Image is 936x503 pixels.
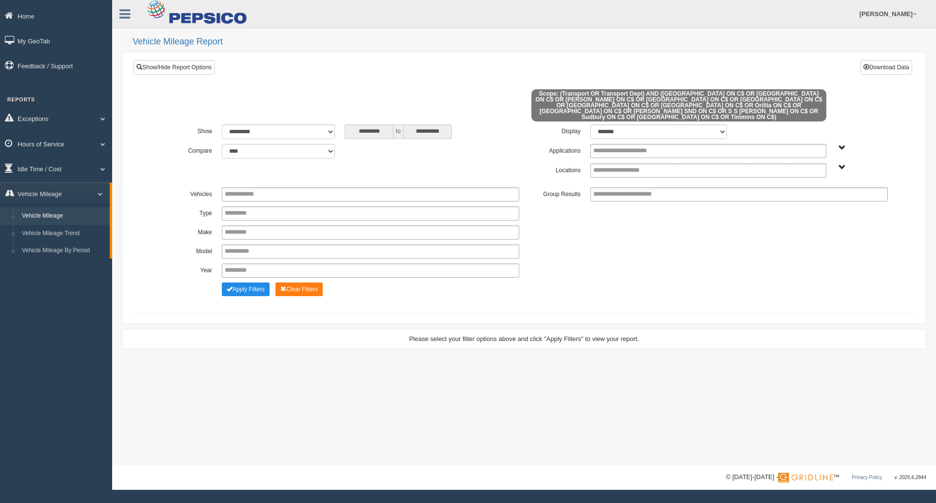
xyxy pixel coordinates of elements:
h2: Vehicle Mileage Report [133,37,926,47]
label: Compare [156,144,217,156]
label: Make [156,225,217,237]
label: Group Results [524,187,585,199]
a: Privacy Policy [852,475,882,480]
button: Download Data [860,60,912,75]
label: Show [156,124,217,136]
label: Model [156,244,217,256]
div: © [DATE]-[DATE] - ™ [726,472,926,483]
label: Type [156,206,217,218]
a: Show/Hide Report Options [134,60,214,75]
a: Vehicle Mileage [18,207,110,225]
div: Please select your filter options above and click "Apply Filters" to view your report. [131,334,917,343]
a: Vehicle Mileage By Period [18,242,110,260]
label: Year [156,263,217,275]
label: Vehicles [156,187,217,199]
span: to [393,124,403,139]
label: Applications [524,144,585,156]
button: Change Filter Options [222,282,270,296]
a: Vehicle Mileage Trend [18,225,110,242]
button: Change Filter Options [275,282,323,296]
label: Display [524,124,585,136]
label: Locations [524,163,585,175]
span: v. 2025.6.2844 [895,475,926,480]
img: Gridline [778,473,833,483]
span: Scope: (Transport OR Transport Dept) AND ([GEOGRAPHIC_DATA] ON C$ OR [GEOGRAPHIC_DATA] ON C$ OR [... [531,89,826,121]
